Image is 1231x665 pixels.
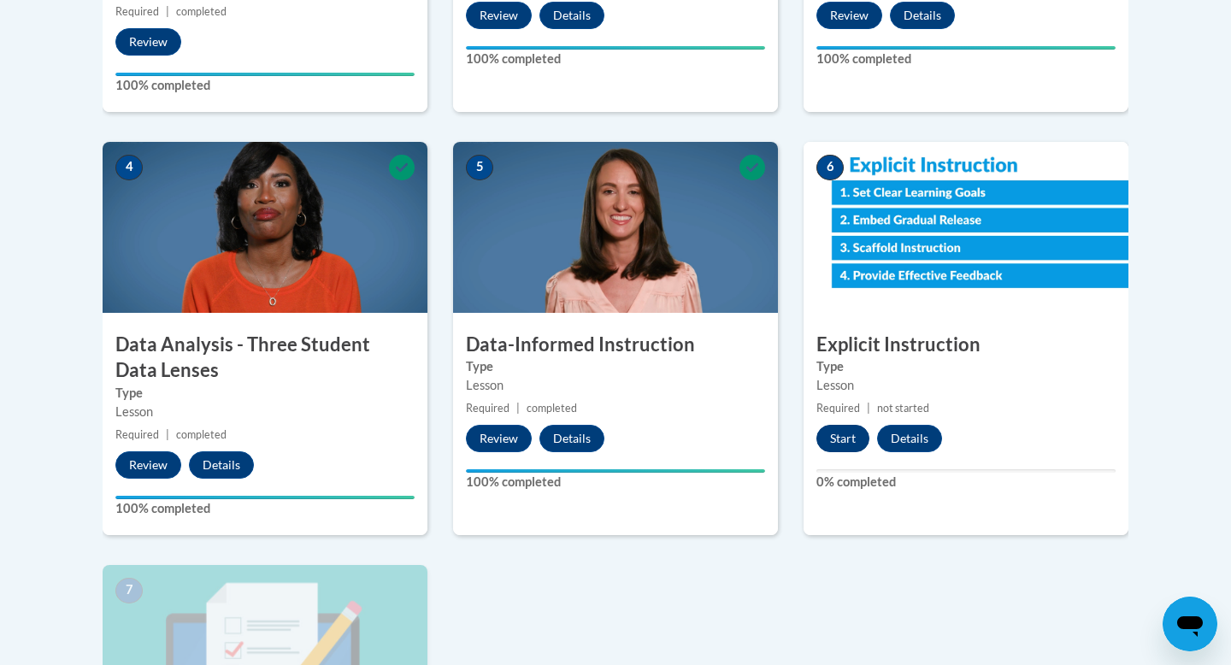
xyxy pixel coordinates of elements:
iframe: Button to launch messaging window [1163,597,1217,651]
label: 0% completed [816,473,1116,491]
span: | [867,402,870,415]
span: Required [466,402,509,415]
button: Review [115,28,181,56]
button: Details [189,451,254,479]
span: | [516,402,520,415]
label: 100% completed [115,499,415,518]
button: Details [890,2,955,29]
span: Required [115,428,159,441]
button: Review [466,2,532,29]
label: Type [816,357,1116,376]
label: Type [115,384,415,403]
button: Details [877,425,942,452]
span: | [166,5,169,18]
span: | [166,428,169,441]
span: Required [816,402,860,415]
button: Review [816,2,882,29]
div: Your progress [115,496,415,499]
label: 100% completed [816,50,1116,68]
label: 100% completed [115,76,415,95]
button: Details [539,2,604,29]
span: completed [176,428,227,441]
span: Required [115,5,159,18]
img: Course Image [103,142,427,313]
h3: Data-Informed Instruction [453,332,778,358]
label: 100% completed [466,473,765,491]
img: Course Image [804,142,1128,313]
button: Details [539,425,604,452]
img: Course Image [453,142,778,313]
h3: Data Analysis - Three Student Data Lenses [103,332,427,385]
span: 5 [466,155,493,180]
span: 6 [816,155,844,180]
button: Start [816,425,869,452]
h3: Explicit Instruction [804,332,1128,358]
span: completed [527,402,577,415]
div: Your progress [816,46,1116,50]
button: Review [115,451,181,479]
label: 100% completed [466,50,765,68]
span: 4 [115,155,143,180]
div: Lesson [115,403,415,421]
div: Your progress [466,469,765,473]
div: Lesson [466,376,765,395]
label: Type [466,357,765,376]
span: 7 [115,578,143,603]
span: completed [176,5,227,18]
div: Lesson [816,376,1116,395]
span: not started [877,402,929,415]
div: Your progress [466,46,765,50]
div: Your progress [115,73,415,76]
button: Review [466,425,532,452]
